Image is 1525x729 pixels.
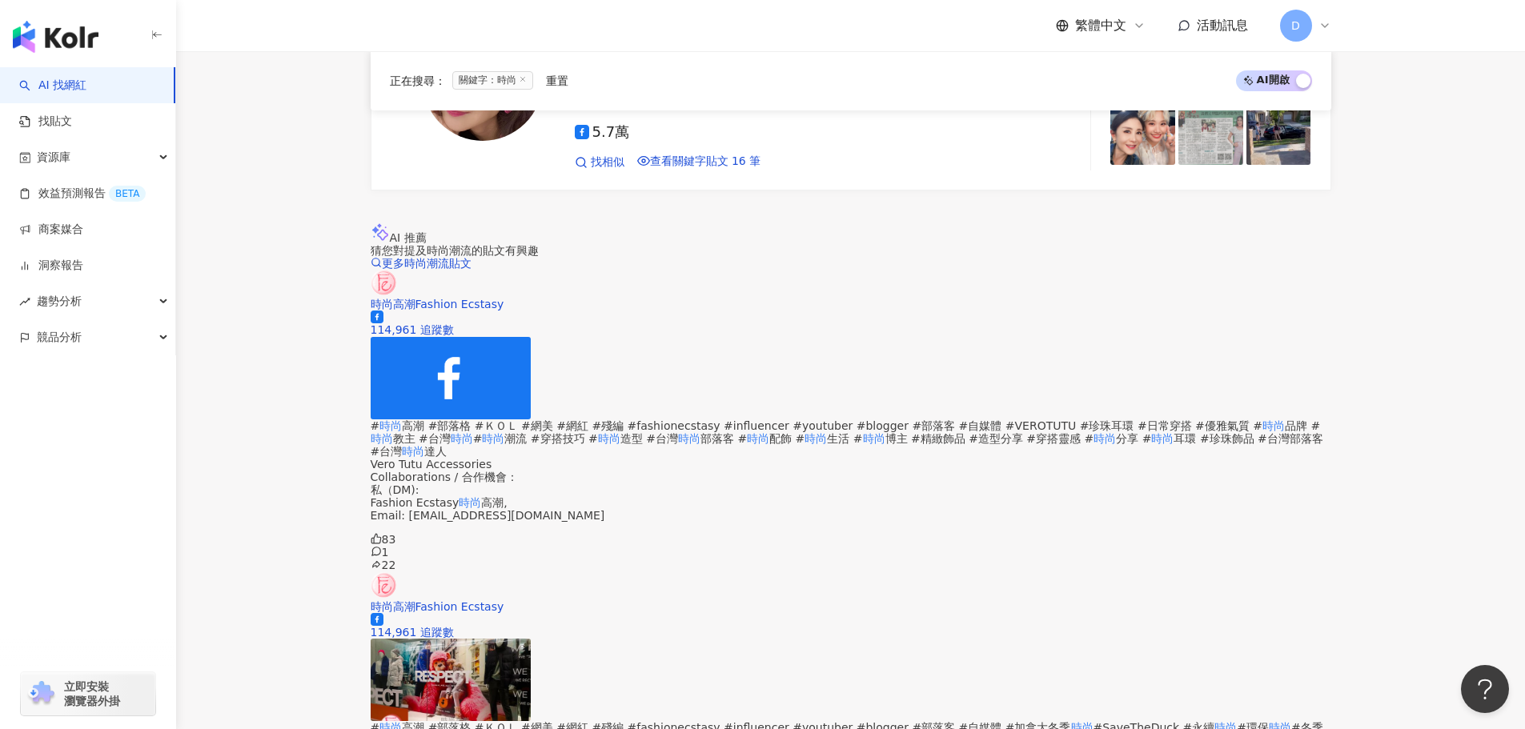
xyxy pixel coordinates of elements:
span: 猜您對提及時尚潮流的貼文有興趣 [371,244,539,257]
span: rise [19,296,30,307]
mark: 時尚 [402,445,424,458]
a: 更多時尚潮流貼文 [371,257,472,270]
img: post-image [1110,100,1175,165]
mark: 時尚 [1094,432,1116,445]
span: 找相似 [591,154,624,170]
mark: 時尚 [482,432,504,445]
img: KOL Avatar [371,270,396,295]
span: 耳環 #珍珠飾品 #台灣部落客 #台灣 [371,432,1323,458]
span: 正在搜尋 ： [390,74,446,87]
img: post-image [1178,100,1243,165]
span: 達人 Vero Tutu Accessories Collaborations / 合作機會： 私（DM): Fashion Ecstasy [371,445,518,509]
div: 22 [371,559,1331,571]
span: 114,961 追蹤數 [371,626,454,639]
mark: 時尚 [459,496,481,509]
span: 查看關鍵字貼文 16 筆 [650,154,761,167]
mark: 時尚 [598,432,620,445]
mark: 時尚 [805,432,827,445]
span: 繁體中文 [1075,17,1126,34]
mark: 時尚 [371,432,393,445]
span: 114,961 追蹤數 [371,323,454,336]
span: 潮流 #穿搭技巧 # [504,432,597,445]
span: 5.7萬 [575,124,630,141]
a: 商案媒合 [19,222,83,238]
span: 造型 #台灣 [620,432,678,445]
a: KOL Avatar時尚高潮Fashion Ecstasy114,961 追蹤數 [371,572,1331,639]
span: 博主 #精緻飾品 #造型分享 #穿搭靈感 # [885,432,1094,445]
mark: 時尚 [451,432,473,445]
div: 83 [371,533,1331,546]
mark: 時尚 [678,432,700,445]
a: 查看關鍵字貼文 16 筆 [637,154,761,170]
span: 立即安裝 瀏覽器外掛 [64,679,120,708]
mark: 時尚 [863,432,885,445]
img: KOL Avatar [371,572,396,598]
a: 找相似 [575,154,624,170]
a: KOL Avatar時尚高潮Fashion Ecstasy114,961 追蹤數 [371,270,1331,336]
iframe: Help Scout Beacon - Open [1461,665,1509,713]
span: AI 推薦 [390,231,427,244]
span: 趨勢分析 [37,283,82,319]
img: post-image [1246,100,1311,165]
span: 時尚高潮Fashion Ecstasy [371,298,504,310]
img: logo [13,21,98,53]
mark: 時尚 [379,419,402,432]
span: # [371,419,380,432]
span: D [1291,17,1300,34]
a: 洞察報告 [19,258,83,274]
span: 部落客 # [700,432,747,445]
span: 生活 # [827,432,862,445]
div: 1 [371,546,1331,559]
span: 時尚高潮Fashion Ecstasy [371,600,504,613]
a: 找貼文 [19,114,72,130]
span: 品牌 # [1285,419,1320,432]
mark: 時尚 [1151,432,1174,445]
span: 資源庫 [37,139,70,175]
mark: 時尚 [1262,419,1285,432]
span: 關鍵字：時尚 [452,72,533,90]
span: 高潮 #部落格 #ＫＯＬ #網美 #網紅 #殘編 #fashionecstasy #influencer #youtuber #blogger #部落客 #自媒體 #VEROTUTU #珍珠耳環... [402,419,1262,432]
span: 競品分析 [37,319,82,355]
span: 分享 # [1116,432,1151,445]
a: chrome extension立即安裝 瀏覽器外掛 [21,672,155,715]
span: 活動訊息 [1197,18,1248,33]
mark: 時尚 [747,432,769,445]
span: 教主 #台灣 [393,432,451,445]
div: 重置 [546,74,568,87]
img: chrome extension [26,681,57,707]
a: 效益預測報告BETA [19,186,146,202]
span: 配飾 # [769,432,805,445]
span: 高潮, Email: [EMAIL_ADDRESS][DOMAIN_NAME] [371,496,605,522]
span: # [473,432,483,445]
a: searchAI 找網紅 [19,78,86,94]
